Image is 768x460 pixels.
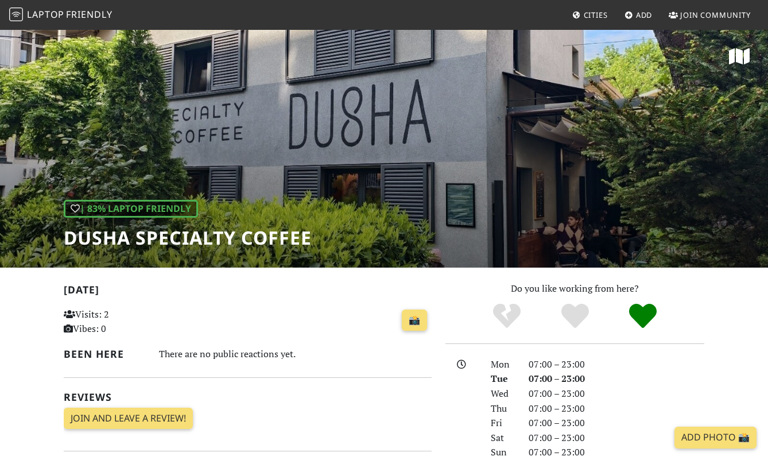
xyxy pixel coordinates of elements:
[522,431,711,446] div: 07:00 – 23:00
[609,302,677,331] div: Definitely!
[620,5,657,25] a: Add
[484,386,522,401] div: Wed
[64,307,177,337] p: Visits: 2 Vibes: 0
[159,346,432,362] div: There are no public reactions yet.
[664,5,755,25] a: Join Community
[522,357,711,372] div: 07:00 – 23:00
[64,391,432,403] h2: Reviews
[484,357,522,372] div: Mon
[636,10,653,20] span: Add
[484,416,522,431] div: Fri
[484,445,522,460] div: Sun
[445,281,704,296] p: Do you like working from here?
[64,200,198,218] div: | 83% Laptop Friendly
[584,10,608,20] span: Cities
[522,401,711,416] div: 07:00 – 23:00
[402,310,427,331] a: 📸
[522,416,711,431] div: 07:00 – 23:00
[64,348,145,360] h2: Been here
[484,372,522,386] div: Tue
[568,5,612,25] a: Cities
[522,372,711,386] div: 07:00 – 23:00
[9,7,23,21] img: LaptopFriendly
[522,386,711,401] div: 07:00 – 23:00
[541,302,609,331] div: Yes
[64,284,432,300] h2: [DATE]
[64,227,312,249] h1: Dusha Specialty Coffee
[66,8,112,21] span: Friendly
[472,302,541,331] div: No
[9,5,113,25] a: LaptopFriendly LaptopFriendly
[64,408,193,430] a: Join and leave a review!
[27,8,64,21] span: Laptop
[484,401,522,416] div: Thu
[522,445,711,460] div: 07:00 – 23:00
[484,431,522,446] div: Sat
[674,427,757,449] a: Add Photo 📸
[680,10,751,20] span: Join Community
